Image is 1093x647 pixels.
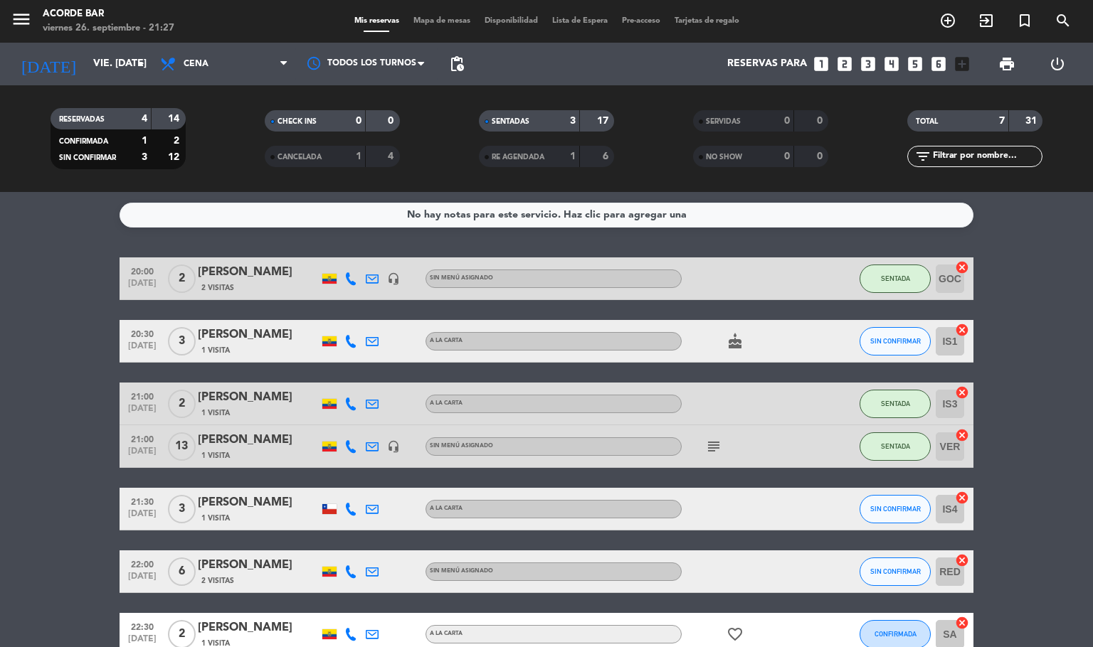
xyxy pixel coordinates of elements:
[870,337,921,345] span: SIN CONFIRMAR
[168,327,196,355] span: 3
[125,341,160,358] span: [DATE]
[430,631,463,636] span: A la carta
[706,118,741,125] span: SERVIDAS
[11,9,32,30] i: menu
[142,114,147,124] strong: 4
[881,400,910,407] span: SENTADA
[955,323,969,337] i: cancel
[955,616,969,630] i: cancel
[545,17,615,25] span: Lista de Espera
[201,575,234,587] span: 2 Visitas
[407,207,687,223] div: No hay notas para este servicio. Haz clic para agregar una
[201,282,234,294] span: 2 Visitas
[914,148,931,165] i: filter_list
[132,55,149,73] i: arrow_drop_down
[916,118,938,125] span: TOTAL
[125,572,160,588] span: [DATE]
[125,618,160,634] span: 22:30
[125,387,160,404] span: 21:00
[11,48,86,80] i: [DATE]
[955,385,969,400] i: cancel
[59,154,116,161] span: SIN CONFIRMAR
[817,151,825,161] strong: 0
[492,154,544,161] span: RE AGENDADA
[198,263,319,282] div: [PERSON_NAME]
[59,138,108,145] span: CONFIRMADA
[125,325,160,341] span: 20:30
[387,440,400,453] i: headset_mic
[477,17,545,25] span: Disponibilidad
[859,55,877,73] i: looks_3
[597,116,611,126] strong: 17
[198,431,319,449] div: [PERSON_NAME]
[168,495,196,523] span: 3
[168,390,196,418] span: 2
[125,262,160,279] span: 20:00
[705,438,722,455] i: subject
[448,55,465,73] span: pending_actions
[356,116,361,126] strong: 0
[955,260,969,274] i: cancel
[356,151,361,161] strong: 1
[784,116,790,126] strong: 0
[492,118,529,125] span: SENTADAS
[570,151,576,161] strong: 1
[168,114,182,124] strong: 14
[59,116,105,123] span: RESERVADAS
[125,509,160,525] span: [DATE]
[667,17,746,25] span: Tarjetas de regalo
[955,553,969,567] i: cancel
[201,345,230,356] span: 1 Visita
[1032,43,1082,85] div: LOG OUT
[931,149,1042,164] input: Filtrar por nombre...
[955,428,969,442] i: cancel
[860,432,931,461] button: SENTADA
[11,9,32,35] button: menu
[881,442,910,450] span: SENTADA
[860,327,931,355] button: SIN CONFIRMAR
[278,118,317,125] span: CHECK INS
[955,491,969,505] i: cancel
[603,151,611,161] strong: 6
[817,116,825,126] strong: 0
[43,21,174,36] div: viernes 26. septiembre - 21:27
[168,557,196,586] span: 6
[142,152,147,162] strong: 3
[998,55,1015,73] span: print
[430,338,463,343] span: A la carta
[860,390,931,418] button: SENTADA
[835,55,854,73] i: looks_two
[870,505,921,513] span: SIN CONFIRMAR
[201,450,230,461] span: 1 Visita
[125,279,160,295] span: [DATE]
[201,513,230,524] span: 1 Visita
[727,58,807,70] span: Reservas para
[125,430,160,447] span: 21:00
[168,152,182,162] strong: 12
[406,17,477,25] span: Mapa de mesas
[978,12,995,29] i: exit_to_app
[168,432,196,461] span: 13
[615,17,667,25] span: Pre-acceso
[999,116,1005,126] strong: 7
[125,555,160,572] span: 22:00
[706,154,742,161] span: NO SHOW
[125,404,160,420] span: [DATE]
[860,557,931,586] button: SIN CONFIRMAR
[430,443,493,449] span: Sin menú asignado
[198,619,319,637] div: [PERSON_NAME]
[882,55,901,73] i: looks_4
[388,151,396,161] strong: 4
[1016,12,1033,29] i: turned_in_not
[881,274,910,282] span: SENTADA
[125,447,160,463] span: [DATE]
[198,388,319,407] div: [PERSON_NAME]
[430,400,463,406] span: A la carta
[870,567,921,575] span: SIN CONFIRMAR
[939,12,956,29] i: add_circle_outline
[184,59,208,69] span: Cena
[168,264,196,293] span: 2
[812,55,830,73] i: looks_one
[929,55,948,73] i: looks_6
[953,55,971,73] i: add_box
